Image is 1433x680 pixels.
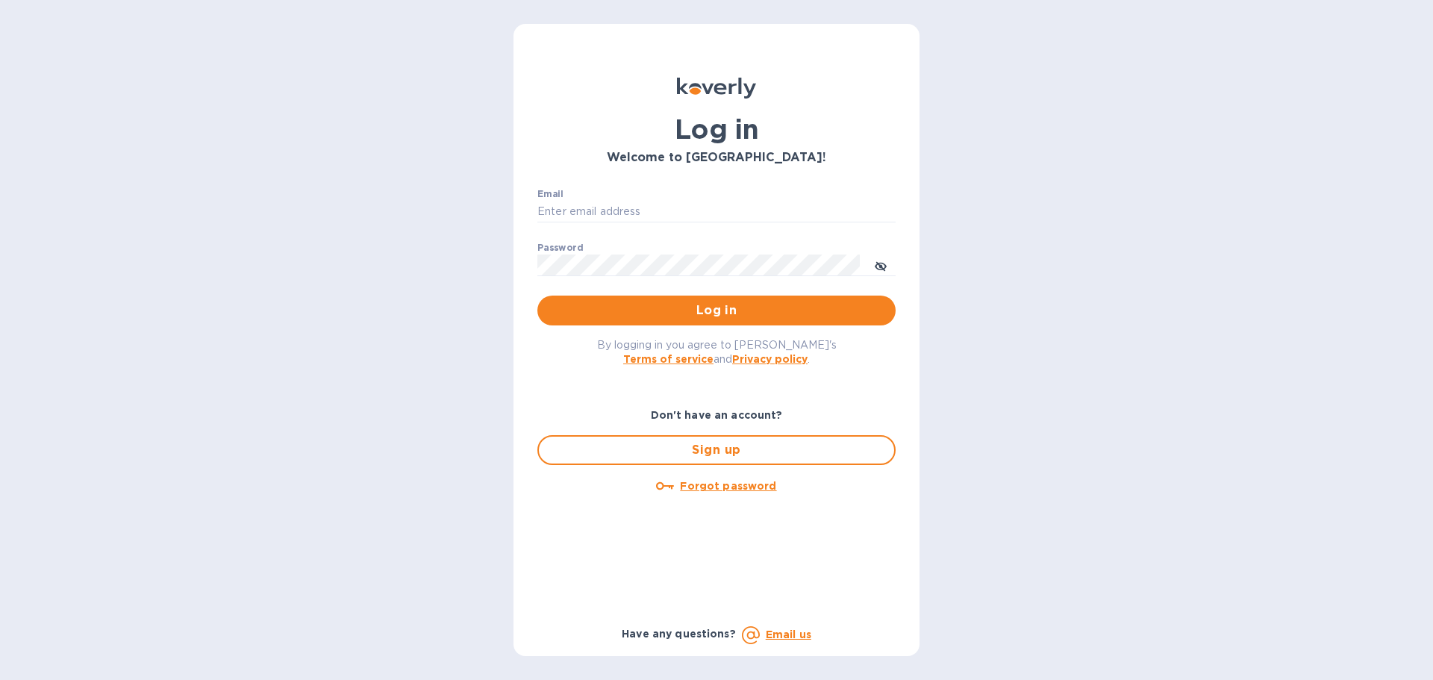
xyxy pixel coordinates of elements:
[537,151,896,165] h3: Welcome to [GEOGRAPHIC_DATA]!
[732,353,808,365] a: Privacy policy
[537,190,563,199] label: Email
[677,78,756,99] img: Koverly
[551,441,882,459] span: Sign up
[866,250,896,280] button: toggle password visibility
[537,113,896,145] h1: Log in
[623,353,714,365] a: Terms of service
[549,302,884,319] span: Log in
[651,409,783,421] b: Don't have an account?
[680,480,776,492] u: Forgot password
[537,201,896,223] input: Enter email address
[622,628,736,640] b: Have any questions?
[537,435,896,465] button: Sign up
[537,243,583,252] label: Password
[537,296,896,325] button: Log in
[597,339,837,365] span: By logging in you agree to [PERSON_NAME]'s and .
[766,628,811,640] a: Email us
